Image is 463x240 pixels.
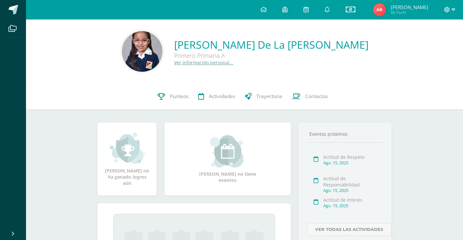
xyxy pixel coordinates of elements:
a: Punteos [153,83,193,109]
img: achievement_small.png [109,132,145,164]
span: Trayectoria [256,93,282,100]
span: Punteos [170,93,188,100]
a: Ver todas las actividades [307,223,392,236]
span: Actividades [209,93,235,100]
span: [PERSON_NAME] [391,4,428,10]
a: Ver información personal... [174,59,233,66]
div: Eventos próximos [307,131,383,137]
img: event_small.png [210,135,245,168]
a: [PERSON_NAME] De La [PERSON_NAME] [174,38,368,52]
div: Primero Primaria A [174,52,368,59]
div: Actitud de Respeto [323,154,381,160]
img: fb91847b5dc189ef280973811f68182c.png [373,3,386,16]
div: Ago. 15, 2025 [323,160,381,166]
span: Contactos [305,93,328,100]
a: Trayectoria [240,83,287,109]
div: [PERSON_NAME] no tiene eventos [195,135,260,183]
span: Mi Perfil [391,10,428,15]
div: Ago. 15, 2025 [323,203,381,208]
div: Actitud de Interés [323,197,381,203]
div: Actitud de Responsabilidad [323,175,381,188]
a: Actividades [193,83,240,109]
img: fa03ef09ce396a5a412ea2f3ec2f5eb9.png [122,31,162,72]
div: [PERSON_NAME] no ha ganado logros aún [104,132,150,186]
div: Ago. 15, 2025 [323,188,381,193]
a: Contactos [287,83,333,109]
